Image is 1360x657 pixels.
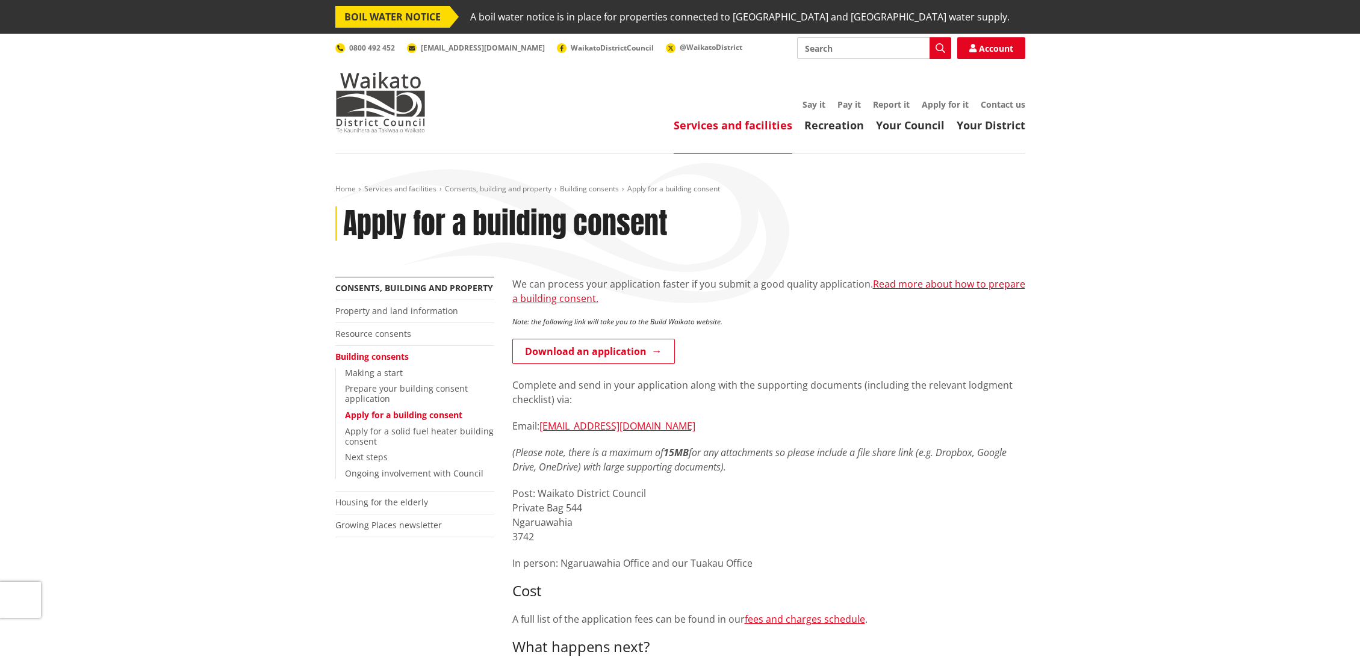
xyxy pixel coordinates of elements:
p: In person: Ngaruawahia Office and our Tuakau Office [512,556,1025,570]
span: BOIL WATER NOTICE [335,6,450,28]
a: Home [335,184,356,194]
a: Building consents [560,184,619,194]
input: Search input [797,37,951,59]
img: Waikato District Council - Te Kaunihera aa Takiwaa o Waikato [335,72,426,132]
a: Prepare your building consent application [345,383,468,404]
span: Apply for a building consent [627,184,720,194]
a: [EMAIL_ADDRESS][DOMAIN_NAME] [539,419,695,433]
a: Account [957,37,1025,59]
p: A full list of the application fees can be found in our . [512,612,1025,626]
span: [EMAIL_ADDRESS][DOMAIN_NAME] [421,43,545,53]
a: Apply for it [922,99,969,110]
h3: What happens next? [512,638,1025,656]
p: Email: [512,419,1025,433]
a: Recreation [804,118,864,132]
a: Resource consents [335,328,411,339]
a: Consents, building and property [445,184,551,194]
h1: Apply for a building consent [343,206,668,241]
span: A boil water notice is in place for properties connected to [GEOGRAPHIC_DATA] and [GEOGRAPHIC_DAT... [470,6,1010,28]
p: We can process your application faster if you submit a good quality application. [512,277,1025,306]
a: Housing for the elderly [335,496,428,508]
a: Download an application [512,339,675,364]
a: Report it [873,99,910,110]
a: Services and facilities [364,184,436,194]
a: Next steps [345,451,388,463]
a: Growing Places newsletter [335,519,442,531]
a: fees and charges schedule [745,612,865,626]
a: Building consents [335,351,409,362]
strong: 15MB [663,446,689,459]
a: Making a start [345,367,403,378]
h3: Cost [512,582,1025,600]
span: 0800 492 452 [349,43,395,53]
a: Apply for a building consent [345,409,462,421]
a: 0800 492 452 [335,43,395,53]
a: Contact us [981,99,1025,110]
a: [EMAIL_ADDRESS][DOMAIN_NAME] [407,43,545,53]
nav: breadcrumb [335,184,1025,194]
a: Your Council [876,118,945,132]
a: Pay it [837,99,861,110]
p: Complete and send in your application along with the supporting documents (including the relevant... [512,378,1025,407]
a: WaikatoDistrictCouncil [557,43,654,53]
a: Property and land information [335,305,458,316]
span: @WaikatoDistrict [680,42,742,52]
a: Ongoing involvement with Council [345,467,483,479]
em: (Please note, there is a maximum of for any attachments so please include a file share link (e.g.... [512,446,1007,473]
a: @WaikatoDistrict [666,42,742,52]
a: Apply for a solid fuel heater building consent​ [345,425,494,447]
span: WaikatoDistrictCouncil [571,43,654,53]
em: Note: the following link will take you to the Build Waikato website. [512,316,722,327]
a: Say it [803,99,825,110]
a: Your District [957,118,1025,132]
a: Read more about how to prepare a building consent. [512,277,1025,305]
a: Services and facilities [674,118,792,132]
p: Post: Waikato District Council Private Bag 544 Ngaruawahia 3742 [512,486,1025,544]
a: Consents, building and property [335,282,493,294]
